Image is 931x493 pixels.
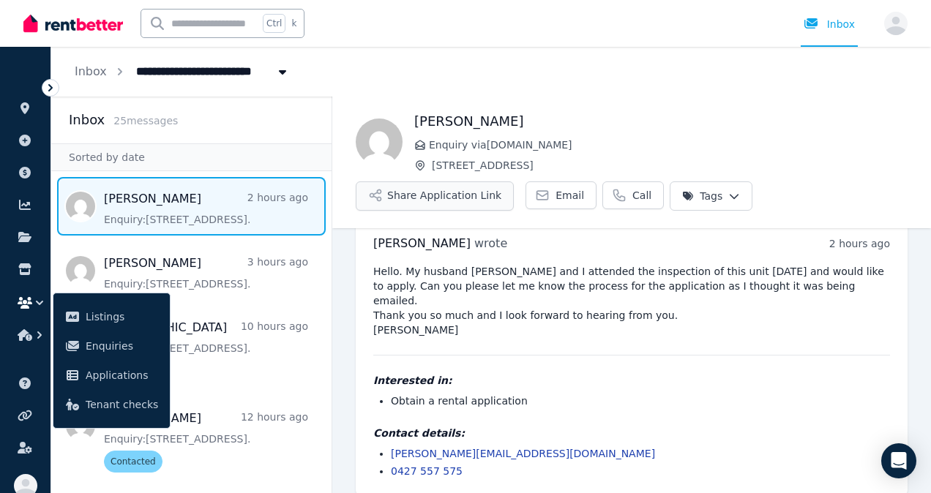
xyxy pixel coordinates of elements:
[526,181,597,209] a: Email
[432,158,908,173] span: [STREET_ADDRESS]
[373,236,471,250] span: [PERSON_NAME]
[391,394,890,408] li: Obtain a rental application
[356,118,403,165] img: Heather Devine
[670,181,752,211] button: Tags
[804,17,855,31] div: Inbox
[59,361,164,390] a: Applications
[602,181,664,209] a: Call
[682,189,722,203] span: Tags
[414,111,908,132] h1: [PERSON_NAME]
[23,12,123,34] img: RentBetter
[556,188,584,203] span: Email
[104,410,308,473] a: [PERSON_NAME]12 hours agoEnquiry:[STREET_ADDRESS].Contacted
[632,188,651,203] span: Call
[391,448,655,459] a: [PERSON_NAME][EMAIL_ADDRESS][DOMAIN_NAME]
[59,331,164,361] a: Enquiries
[429,138,908,152] span: Enquiry via [DOMAIN_NAME]
[356,181,514,211] button: Share Application Link
[86,337,158,355] span: Enquiries
[86,396,158,413] span: Tenant checks
[474,236,507,250] span: wrote
[104,190,308,227] a: [PERSON_NAME]2 hours agoEnquiry:[STREET_ADDRESS].
[373,264,890,337] pre: Hello. My husband [PERSON_NAME] and I attended the inspection of this unit [DATE] and would like ...
[59,390,164,419] a: Tenant checks
[104,255,308,291] a: [PERSON_NAME]3 hours agoEnquiry:[STREET_ADDRESS].
[86,308,158,325] span: Listings
[86,366,158,384] span: Applications
[51,47,313,97] nav: Breadcrumb
[104,319,308,382] a: [GEOGRAPHIC_DATA]10 hours agoEnquiry:[STREET_ADDRESS].Contacted
[291,18,296,29] span: k
[51,143,332,171] div: Sorted by date
[12,80,58,91] span: ORGANISE
[75,64,107,78] a: Inbox
[391,465,463,477] a: 0427 557 575
[69,110,105,130] h2: Inbox
[881,443,916,478] div: Open Intercom Messenger
[373,426,890,440] h4: Contact details:
[373,373,890,388] h4: Interested in:
[263,14,285,33] span: Ctrl
[59,302,164,331] a: Listings
[829,238,890,249] time: 2 hours ago
[113,115,178,127] span: 25 message s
